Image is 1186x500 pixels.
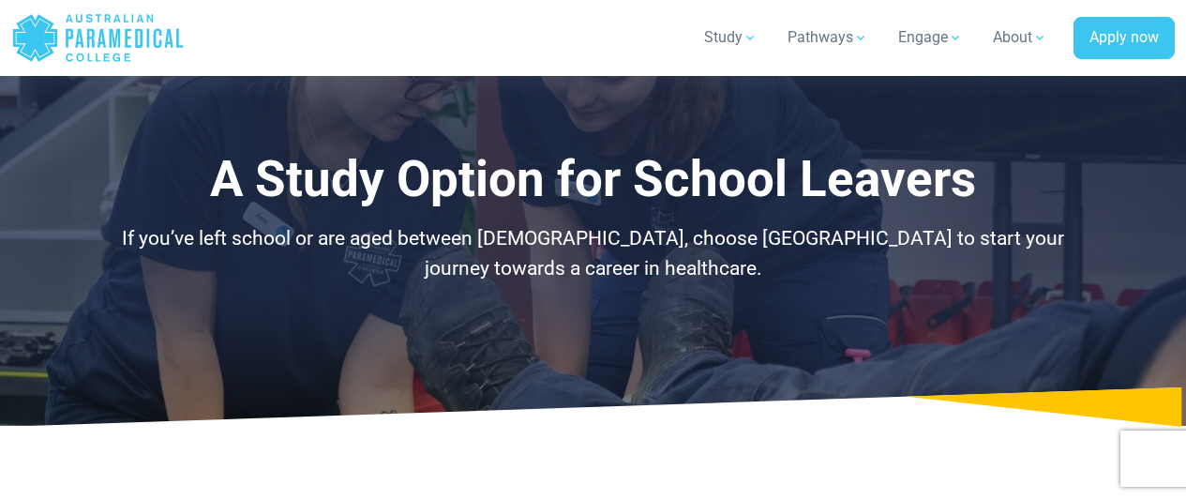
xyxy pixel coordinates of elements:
p: If you’ve left school or are aged between [DEMOGRAPHIC_DATA], choose [GEOGRAPHIC_DATA] to start y... [98,224,1088,283]
h1: A Study Option for School Leavers [98,150,1088,209]
a: About [982,11,1058,64]
a: Australian Paramedical College [11,8,185,68]
a: Study [693,11,769,64]
a: Pathways [776,11,879,64]
a: Apply now [1073,17,1175,60]
a: Engage [887,11,974,64]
